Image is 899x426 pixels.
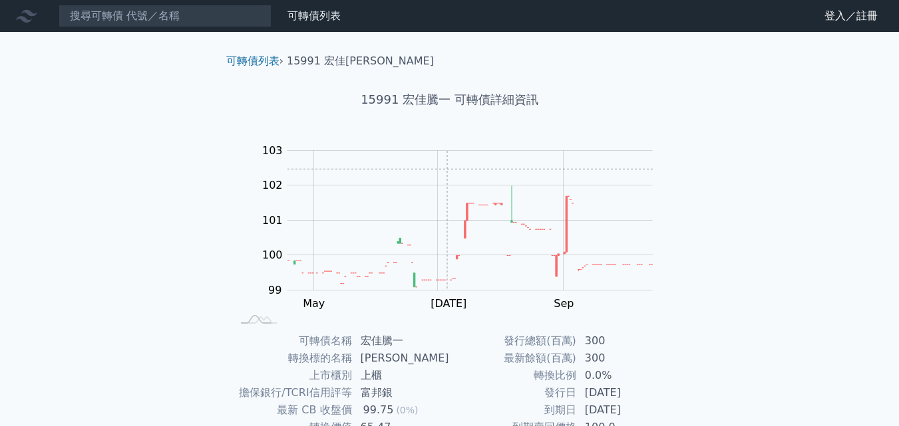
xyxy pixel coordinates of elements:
[262,179,283,191] tspan: 102
[226,54,279,67] a: 可轉債列表
[287,9,341,22] a: 可轉債列表
[268,284,281,296] tspan: 99
[232,384,353,401] td: 擔保銀行/TCRI信用評等
[450,367,577,384] td: 轉換比例
[361,402,397,418] div: 99.75
[353,350,450,367] td: [PERSON_NAME]
[287,53,434,69] li: 15991 宏佳[PERSON_NAME]
[353,384,450,401] td: 富邦銀
[814,5,888,27] a: 登入／註冊
[232,350,353,367] td: 轉換標的名稱
[577,384,668,401] td: [DATE]
[262,214,283,227] tspan: 101
[577,367,668,384] td: 0.0%
[431,297,466,310] tspan: [DATE]
[246,144,672,310] g: Chart
[450,384,577,401] td: 發行日
[226,53,283,69] li: ›
[577,401,668,419] td: [DATE]
[450,332,577,350] td: 發行總額(百萬)
[450,350,577,367] td: 最新餘額(百萬)
[577,350,668,367] td: 300
[59,5,271,27] input: 搜尋可轉債 代號／名稱
[262,144,283,157] tspan: 103
[577,332,668,350] td: 300
[216,90,684,109] h1: 15991 宏佳騰一 可轉債詳細資訊
[232,401,353,419] td: 最新 CB 收盤價
[262,249,283,261] tspan: 100
[396,405,418,415] span: (0%)
[554,297,574,310] tspan: Sep
[232,367,353,384] td: 上市櫃別
[303,297,325,310] tspan: May
[353,367,450,384] td: 上櫃
[353,332,450,350] td: 宏佳騰一
[232,332,353,350] td: 可轉債名稱
[450,401,577,419] td: 到期日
